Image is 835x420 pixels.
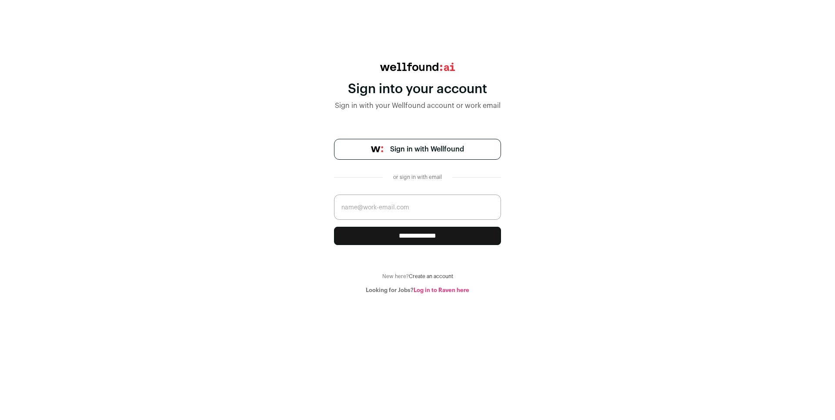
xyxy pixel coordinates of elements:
[390,174,445,181] div: or sign in with email
[334,81,501,97] div: Sign into your account
[371,146,383,152] img: wellfound-symbol-flush-black-fb3c872781a75f747ccb3a119075da62bfe97bd399995f84a933054e44a575c4.png
[334,139,501,160] a: Sign in with Wellfound
[414,287,469,293] a: Log in to Raven here
[409,274,453,279] a: Create an account
[334,273,501,280] div: New here?
[380,63,455,71] img: wellfound:ai
[334,101,501,111] div: Sign in with your Wellfound account or work email
[334,287,501,294] div: Looking for Jobs?
[390,144,464,155] span: Sign in with Wellfound
[334,195,501,220] input: name@work-email.com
